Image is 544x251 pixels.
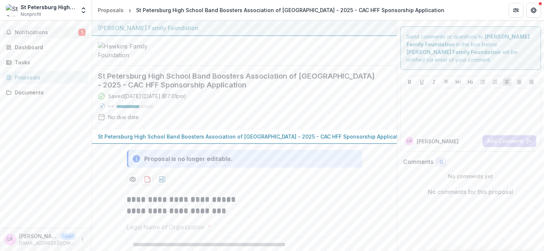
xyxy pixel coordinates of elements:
button: Strike [442,78,451,86]
div: Saved [DATE] ( [DATE] @ 7:01pm ) [108,92,186,100]
div: St Petersburg High School Band Boosters Association of [GEOGRAPHIC_DATA] [21,3,75,11]
p: No comments for this proposal [428,187,513,196]
span: 1 [78,29,86,36]
div: Dashboard [15,43,83,51]
p: No comments yet [403,172,538,180]
button: Align Center [515,78,524,86]
p: [PERSON_NAME] [19,232,57,240]
button: Open entity switcher [78,3,89,18]
a: Proposals [3,71,89,83]
button: Add Comment [483,135,536,147]
h2: St Petersburg High School Band Boosters Association of [GEOGRAPHIC_DATA] - 2025 - CAC HFF Sponsor... [98,72,379,89]
div: Lyn Reitz [8,237,13,242]
h2: Comments [403,158,433,165]
div: Lyn Reitz [407,139,412,143]
button: Heading 2 [466,78,475,86]
span: Notifications [15,29,78,36]
a: Documents [3,86,89,98]
img: St Petersburg High School Band Boosters Association of St. Petersburg [6,4,18,16]
p: Legal Name of Organization [127,223,205,232]
div: Proposal is no longer editable. [145,154,233,163]
img: Hawkins Family Foundation [98,42,171,60]
button: Underline [417,78,426,86]
p: 61 % [108,104,114,109]
div: Send comments or questions to in the box below. will be notified via email of your comment. [400,26,541,70]
strong: [PERSON_NAME] Family Foundation [406,49,501,55]
button: Italicize [430,78,438,86]
a: Proposals [95,5,127,15]
p: [EMAIL_ADDRESS][DOMAIN_NAME] [19,240,75,247]
p: St Petersburg High School Band Boosters Association of [GEOGRAPHIC_DATA] - 2025 - CAC HFF Sponsor... [98,133,406,140]
span: 0 [440,159,443,165]
div: No due date [108,113,139,121]
button: Preview dec41800-2093-48dd-b252-d6c8f0fb13d4-0.pdf [127,173,139,185]
button: Align Right [527,78,536,86]
div: St Petersburg High School Band Boosters Association of [GEOGRAPHIC_DATA] - 2025 - CAC HFF Sponsor... [136,6,444,14]
a: Dashboard [3,41,89,53]
button: Bullet List [479,78,487,86]
button: Notifications1 [3,26,89,38]
div: Tasks [15,58,83,66]
div: Documents [15,89,83,96]
button: Get Help [526,3,541,18]
p: User [60,233,75,240]
button: Align Left [503,78,512,86]
div: Proposals [98,6,124,14]
button: Heading 1 [454,78,463,86]
button: Ordered List [491,78,499,86]
nav: breadcrumb [95,5,447,15]
div: [PERSON_NAME] Family Foundation [98,24,391,32]
p: [PERSON_NAME] [417,137,459,145]
button: download-proposal [142,173,153,185]
div: Proposals [15,73,83,81]
button: download-proposal [156,173,168,185]
span: Nonprofit [21,11,41,18]
button: Bold [405,78,414,86]
button: More [78,235,87,244]
button: Partners [509,3,523,18]
a: Tasks [3,56,89,68]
